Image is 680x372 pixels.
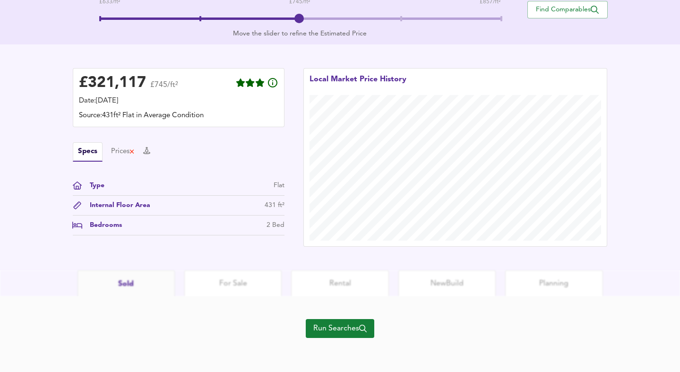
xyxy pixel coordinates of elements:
[73,142,103,162] button: Specs
[274,181,284,190] div: Flat
[82,200,150,210] div: Internal Floor Area
[310,74,406,95] div: Local Market Price History
[82,181,104,190] div: Type
[265,200,284,210] div: 431 ft²
[82,220,122,230] div: Bedrooms
[150,81,178,95] span: £745/ft²
[527,1,608,18] button: Find Comparables
[99,29,500,38] div: Move the slider to refine the Estimated Price
[111,147,135,157] button: Prices
[79,96,278,106] div: Date: [DATE]
[533,5,603,14] span: Find Comparables
[79,111,278,121] div: Source: 431ft² Flat in Average Condition
[313,322,367,335] span: Run Searches
[79,76,146,90] div: £ 321,117
[306,319,374,338] button: Run Searches
[267,220,284,230] div: 2 Bed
